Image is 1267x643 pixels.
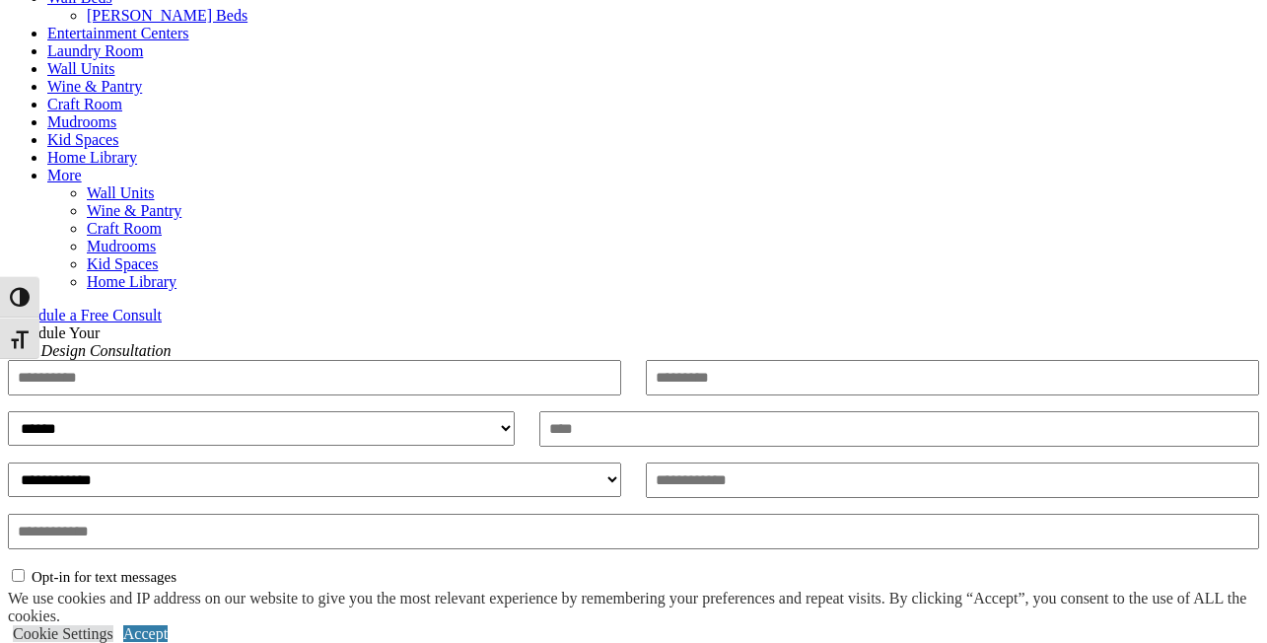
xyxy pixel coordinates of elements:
a: Cookie Settings [13,625,113,642]
a: Accept [123,625,168,642]
a: Wine & Pantry [87,202,181,219]
a: [PERSON_NAME] Beds [87,7,247,24]
span: Schedule Your [8,324,172,359]
a: Home Library [87,273,176,290]
em: Free Design Consultation [8,342,172,359]
a: Wall Units [87,184,154,201]
a: Kid Spaces [47,131,118,148]
a: Home Library [47,149,137,166]
a: Schedule a Free Consult (opens a dropdown menu) [8,307,162,323]
a: Craft Room [47,96,122,112]
a: Laundry Room [47,42,143,59]
a: Mudrooms [47,113,116,130]
a: Wine & Pantry [47,78,142,95]
a: Kid Spaces [87,255,158,272]
a: Craft Room [87,220,162,237]
div: We use cookies and IP address on our website to give you the most relevant experience by remember... [8,590,1267,625]
a: Wall Units [47,60,114,77]
label: Opt-in for text messages [32,569,176,586]
a: Entertainment Centers [47,25,189,41]
a: Mudrooms [87,238,156,254]
a: More menu text will display only on big screen [47,167,82,183]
